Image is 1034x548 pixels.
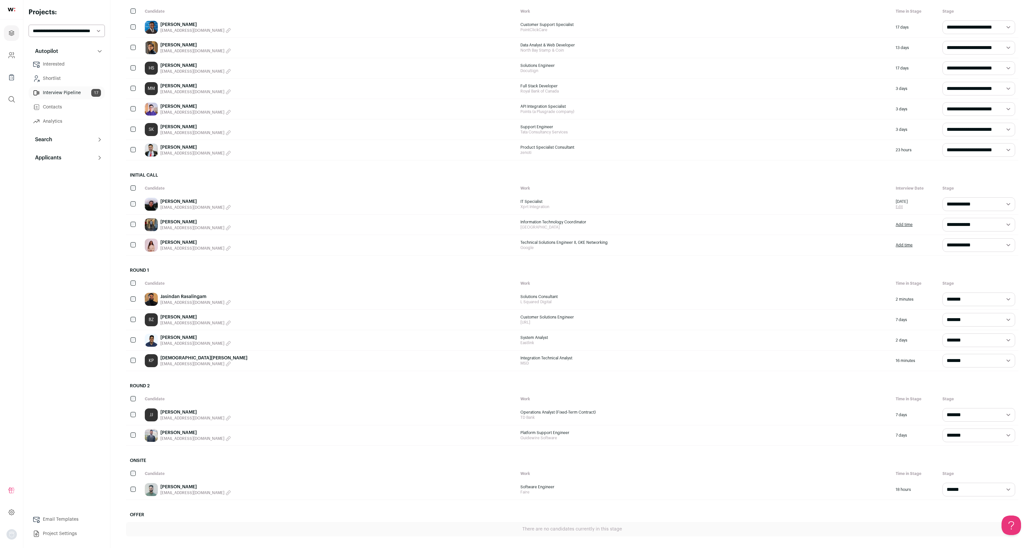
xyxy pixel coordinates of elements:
div: 3 days [892,99,939,119]
div: SK [145,123,158,136]
span: [EMAIL_ADDRESS][DOMAIN_NAME] [160,320,224,326]
a: [PERSON_NAME] [160,430,231,436]
span: [EMAIL_ADDRESS][DOMAIN_NAME] [160,205,224,210]
div: Candidate [142,278,517,289]
div: Candidate [142,393,517,405]
span: zenoti [520,150,890,155]
span: North Bay Stamp & Coin [520,48,890,53]
span: Software Engineer [520,484,890,490]
span: [EMAIL_ADDRESS][DOMAIN_NAME] [160,89,224,94]
div: Time in Stage [892,393,939,405]
div: 7 days [892,405,939,425]
a: Edit [896,204,908,209]
button: [EMAIL_ADDRESS][DOMAIN_NAME] [160,151,231,156]
div: 2 days [892,330,939,350]
button: [EMAIL_ADDRESS][DOMAIN_NAME] [160,225,231,230]
div: Stage [939,468,1018,480]
span: Integration Technical Analyst [520,355,890,361]
a: Shortlist [29,72,105,85]
span: 17 [91,89,101,97]
button: Open dropdown [6,529,17,540]
div: 2 minutes [892,289,939,309]
iframe: Help Scout Beacon - Open [1002,516,1021,535]
span: Customer Support Specialist [520,22,890,27]
div: Work [517,182,893,194]
div: 7 days [892,310,939,330]
a: [PERSON_NAME] [160,198,231,205]
a: [PERSON_NAME] [160,484,231,490]
a: Company and ATS Settings [4,47,19,63]
span: TD Bank [520,415,890,420]
div: Time in Stage [892,278,939,289]
span: [EMAIL_ADDRESS][DOMAIN_NAME] [160,69,224,74]
a: [PERSON_NAME] [160,314,231,320]
img: nopic.png [6,529,17,540]
span: [EMAIL_ADDRESS][DOMAIN_NAME] [160,436,224,441]
img: d822b7e1253a1ddf042857191d77456a9c6767ed8dfde545149588d51df2bea0.jpg [145,198,158,211]
a: [PERSON_NAME] [160,42,231,48]
a: Project Settings [29,527,105,540]
div: There are no candidates currently in this stage [126,522,1018,536]
span: [URL] [520,320,890,325]
button: [EMAIL_ADDRESS][DOMAIN_NAME] [160,490,231,495]
a: [PERSON_NAME] [160,219,231,225]
span: [EMAIL_ADDRESS][DOMAIN_NAME] [160,416,224,421]
span: Data Analyst & Web Developer [520,43,890,48]
div: Work [517,468,893,480]
div: Work [517,278,893,289]
a: KP [145,354,158,367]
h2: Initial Call [126,168,1018,182]
span: Technical Solutions Engineer II, GKE Networking [520,240,890,245]
span: IT Specialist [520,199,890,204]
a: [PERSON_NAME] [160,144,231,151]
img: 1e47d053bfa66a875b05c813c31ed26eb95396ae734f7f3e982b3c4a1b1a13d3.jpg [145,21,158,34]
a: Jasindan Rasalingam [160,293,231,300]
a: Interview Pipeline17 [29,86,105,99]
div: Stage [939,393,1018,405]
a: [DEMOGRAPHIC_DATA][PERSON_NAME] [160,355,247,361]
div: BZ [145,313,158,326]
div: Stage [939,182,1018,194]
div: Time in Stage [892,6,939,17]
span: Support Engineer [520,124,890,130]
button: [EMAIL_ADDRESS][DOMAIN_NAME] [160,341,231,346]
button: [EMAIL_ADDRESS][DOMAIN_NAME] [160,361,247,367]
span: Eastlink [520,340,890,345]
button: Applicants [29,151,105,164]
div: 16 minutes [892,351,939,371]
span: [EMAIL_ADDRESS][DOMAIN_NAME] [160,225,224,230]
button: [EMAIL_ADDRESS][DOMAIN_NAME] [160,300,231,305]
a: Company Lists [4,69,19,85]
button: [EMAIL_ADDRESS][DOMAIN_NAME] [160,320,231,326]
button: [EMAIL_ADDRESS][DOMAIN_NAME] [160,28,231,33]
span: L Squared Digital [520,299,890,305]
h2: Onsite [126,454,1018,468]
a: HS [145,62,158,75]
button: [EMAIL_ADDRESS][DOMAIN_NAME] [160,436,231,441]
span: Information Technology Coordinator [520,219,890,225]
img: 34b795a4aff8dda2d2e1dc1731342ac73f093f86e85fa70b23d364d07c0dc359.jpg [145,483,158,496]
img: b56d921c66bd359601ead28d18e5d22458f9ae34536a262327548b851569d979.jpg [145,41,158,54]
button: [EMAIL_ADDRESS][DOMAIN_NAME] [160,416,231,421]
h2: Round 2 [126,379,1018,393]
div: 17 days [892,58,939,78]
a: [PERSON_NAME] [160,21,231,28]
span: [EMAIL_ADDRESS][DOMAIN_NAME] [160,48,224,54]
div: 3 days [892,119,939,140]
img: 2cb092a45f40c9499bbc49936eccf299045f61f6e0e3fc4d896115a345a857d3 [145,143,158,156]
span: System Analyst [520,335,890,340]
p: Autopilot [31,47,58,55]
span: [DATE] [896,199,908,204]
img: wellfound-shorthand-0d5821cbd27db2630d0214b213865d53afaa358527fdda9d0ea32b1df1b89c2c.svg [8,8,15,11]
img: b13acace784b56bff4c0b426ab5bcb4ec2ba2aea1bd4a0e45daaa25254bd1327.jpg [145,429,158,442]
a: Interested [29,58,105,71]
div: Time in Stage [892,468,939,480]
p: Applicants [31,154,61,162]
button: [EMAIL_ADDRESS][DOMAIN_NAME] [160,48,231,54]
span: Xprt Integration [520,204,890,209]
span: [EMAIL_ADDRESS][DOMAIN_NAME] [160,300,224,305]
div: Work [517,393,893,405]
button: [EMAIL_ADDRESS][DOMAIN_NAME] [160,205,231,210]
